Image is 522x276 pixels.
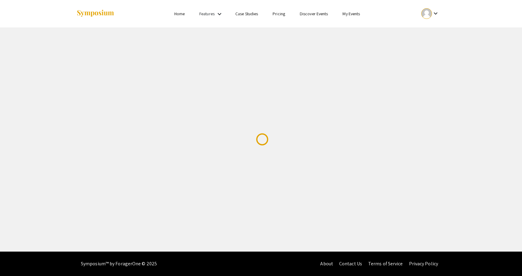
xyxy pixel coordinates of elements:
a: Discover Events [300,11,328,16]
a: Contact Us [339,260,362,267]
mat-icon: Expand Features list [216,10,223,18]
img: Symposium by ForagerOne [76,9,114,18]
a: Privacy Policy [409,260,438,267]
button: Expand account dropdown [415,7,446,20]
a: Pricing [273,11,285,16]
a: My Events [343,11,360,16]
a: Home [174,11,185,16]
mat-icon: Expand account dropdown [432,10,439,17]
a: About [320,260,333,267]
a: Case Studies [235,11,258,16]
a: Terms of Service [368,260,403,267]
a: Features [199,11,215,16]
div: Symposium™ by ForagerOne © 2025 [81,252,157,276]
